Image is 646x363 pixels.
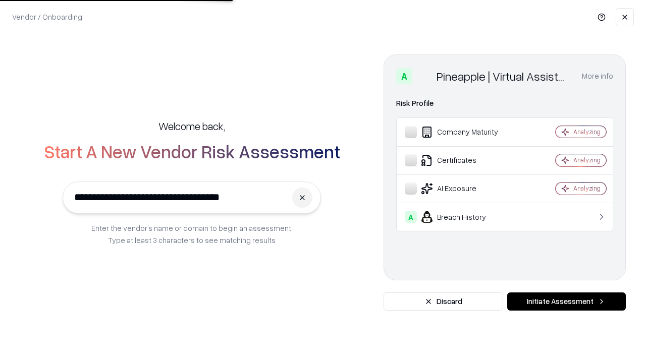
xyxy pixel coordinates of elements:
[384,292,503,311] button: Discard
[405,211,525,223] div: Breach History
[405,154,525,166] div: Certificates
[91,222,293,246] p: Enter the vendor’s name or domain to begin an assessment. Type at least 3 characters to see match...
[12,12,82,22] p: Vendor / Onboarding
[437,68,570,84] div: Pineapple | Virtual Assistant Agency
[582,67,613,85] button: More info
[507,292,626,311] button: Initiate Assessment
[396,97,613,109] div: Risk Profile
[396,68,412,84] div: A
[573,184,601,193] div: Analyzing
[405,183,525,195] div: AI Exposure
[405,211,417,223] div: A
[158,119,225,133] h5: Welcome back,
[405,126,525,138] div: Company Maturity
[573,156,601,164] div: Analyzing
[573,128,601,136] div: Analyzing
[44,141,340,161] h2: Start A New Vendor Risk Assessment
[416,68,433,84] img: Pineapple | Virtual Assistant Agency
